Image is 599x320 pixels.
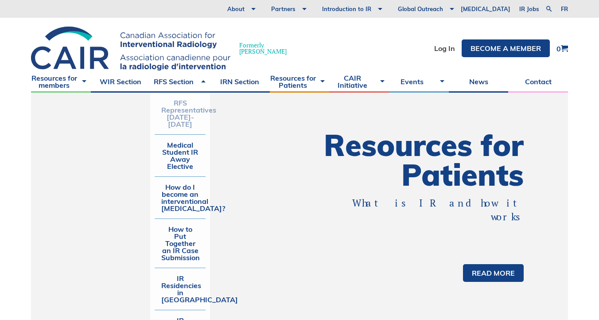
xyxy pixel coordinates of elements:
a: Formerly[PERSON_NAME] [31,27,296,70]
a: Resources for Patients [270,70,330,93]
a: WIR Section [91,70,151,93]
span: Formerly [PERSON_NAME] [239,42,287,55]
h1: Resources for Patients [299,130,524,190]
a: RFS Representatives [DATE]-[DATE] [155,93,206,134]
a: Log In [434,45,455,52]
a: News [449,70,509,93]
a: IRN Section [210,70,270,93]
a: IR Residencies in [GEOGRAPHIC_DATA] [155,268,206,310]
a: Resources for members [31,70,91,93]
a: Become a member [462,39,550,57]
a: RFS Section [150,70,210,93]
img: CIRA [31,27,230,70]
a: Medical Student IR Away Elective [155,135,206,176]
p: What is IR and how it works [331,196,524,224]
a: CAIR Initiative [329,70,389,93]
a: Contact [508,70,568,93]
a: fr [561,6,568,12]
a: 0 [556,45,568,52]
a: How to Put Together an IR Case Submission [155,219,206,268]
a: Events [389,70,449,93]
a: How do I become an interventional [MEDICAL_DATA]? [155,177,206,219]
a: Read more [463,264,524,282]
